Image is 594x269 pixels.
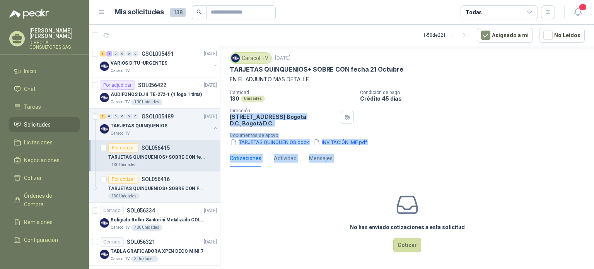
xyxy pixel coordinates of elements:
[108,154,205,161] p: TARJETAS QUINQUENIOS+ SOBRE CON fecha 21 Octubre
[119,114,125,119] div: 0
[138,82,166,88] p: SOL056422
[24,236,58,244] span: Configuración
[108,175,138,184] div: Por cotizar
[131,256,158,262] div: 3 Unidades
[204,113,217,120] p: [DATE]
[142,114,174,119] p: GSOL005489
[108,162,140,168] div: 130 Unidades
[539,28,585,43] button: No Leídos
[9,188,80,212] a: Órdenes de Compra
[230,75,585,84] p: EN EL ADJUNTO MAS DETALLE
[230,108,338,113] p: Dirección
[423,29,471,41] div: 1 - 50 de 221
[9,153,80,168] a: Negociaciones
[9,9,49,19] img: Logo peakr
[313,138,368,146] button: INVITACIÓN IMP.pdf
[204,238,217,246] p: [DATE]
[230,95,239,102] p: 130
[111,256,130,262] p: Caracol TV
[108,143,138,152] div: Por cotizar
[196,9,202,15] span: search
[230,138,310,146] button: TARJETAS QUINQUENIOS.docx
[111,224,130,231] p: Caracol TV
[24,174,42,182] span: Cotizar
[133,51,138,57] div: 0
[230,113,338,127] p: [STREET_ADDRESS] Bogotá D.C. , Bogotá D.C.
[204,50,217,58] p: [DATE]
[350,223,465,231] h3: No has enviado cotizaciones a esta solicitud
[111,216,207,224] p: Bolígrafo Roller Santorini Metalizado COLOR MORADO 1logo
[111,130,130,137] p: Caracol TV
[89,171,220,203] a: Por cotizarSOL056416TARJETAS QUINQUENIOS+ SOBRE CON Fecha 28 de Octubre130 Unidades
[360,90,591,95] p: Condición de pago
[142,176,170,182] p: SOL056416
[133,114,138,119] div: 0
[100,49,218,74] a: 1 4 0 0 0 0 GSOL005491[DATE] Company LogoVARIOS DITU *URGENTESCaracol TV
[89,140,220,171] a: Por cotizarSOL056415TARJETAS QUINQUENIOS+ SOBRE CON fecha 21 Octubre130 Unidades
[113,51,119,57] div: 0
[142,51,174,57] p: GSOL005491
[89,77,220,109] a: Por adjudicarSOL056422[DATE] Company LogoAUDÍFONOS DJ II TE-272-1 (1 logo 1 tinta)Caracol TV100 U...
[142,145,170,151] p: SOL056415
[275,55,290,62] p: [DATE]
[579,3,587,11] span: 1
[126,51,132,57] div: 0
[131,224,162,231] div: 700 Unidades
[9,64,80,79] a: Inicio
[9,135,80,150] a: Licitaciones
[170,8,186,17] span: 138
[204,207,217,214] p: [DATE]
[131,99,162,105] div: 100 Unidades
[24,156,60,164] span: Negociaciones
[111,91,202,98] p: AUDÍFONOS DJ II TE-272-1 (1 logo 1 tinta)
[100,81,135,90] div: Por adjudicar
[111,68,130,74] p: Caracol TV
[126,114,132,119] div: 0
[230,90,354,95] p: Cantidad
[393,238,421,252] button: Cotizar
[24,120,51,129] span: Solicitudes
[111,99,130,105] p: Caracol TV
[119,51,125,57] div: 0
[100,237,124,247] div: Cerrado
[9,215,80,230] a: Remisiones
[231,54,240,62] img: Company Logo
[111,60,167,67] p: VARIOS DITU *URGENTES
[274,154,297,163] div: Actividad
[113,114,119,119] div: 0
[230,52,272,64] div: Caracol TV
[100,93,109,102] img: Company Logo
[9,82,80,96] a: Chat
[100,114,106,119] div: 2
[106,114,112,119] div: 0
[111,122,167,130] p: TARJETAS QUINQUENIOS
[230,65,403,74] p: TARJETAS QUINQUENIOS+ SOBRE CON fecha 21 Octubre
[24,103,41,111] span: Tareas
[111,248,203,255] p: TABLA GRAFICADORA XPEN DECO MINI 7
[9,117,80,132] a: Solicitudes
[127,208,155,213] p: SOL056334
[89,203,220,234] a: CerradoSOL056334[DATE] Company LogoBolígrafo Roller Santorini Metalizado COLOR MORADO 1logoCaraco...
[204,82,217,89] p: [DATE]
[89,234,220,266] a: CerradoSOL056321[DATE] Company LogoTABLA GRAFICADORA XPEN DECO MINI 7Caracol TV3 Unidades
[127,239,155,245] p: SOL056321
[100,218,109,228] img: Company Logo
[9,171,80,185] a: Cotizar
[100,51,106,57] div: 1
[571,5,585,19] button: 1
[24,218,53,226] span: Remisiones
[24,85,36,93] span: Chat
[309,154,333,163] div: Mensajes
[9,233,80,247] a: Configuración
[100,62,109,71] img: Company Logo
[106,51,112,57] div: 4
[9,99,80,114] a: Tareas
[100,124,109,134] img: Company Logo
[100,206,124,215] div: Cerrado
[241,96,265,102] div: Unidades
[29,28,80,39] p: [PERSON_NAME] [PERSON_NAME]
[108,193,140,199] div: 130 Unidades
[29,40,80,50] p: DIRECTA CONSULTORES SAS
[108,185,205,192] p: TARJETAS QUINQUENIOS+ SOBRE CON Fecha 28 de Octubre
[466,8,482,17] div: Todas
